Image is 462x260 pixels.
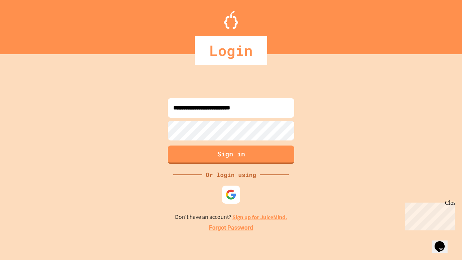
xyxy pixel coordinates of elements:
iframe: chat widget [432,231,455,253]
a: Sign up for JuiceMind. [232,213,287,221]
a: Forgot Password [209,224,253,232]
div: Chat with us now!Close [3,3,50,46]
div: Login [195,36,267,65]
button: Sign in [168,146,294,164]
img: google-icon.svg [226,189,236,200]
div: Or login using [202,170,260,179]
p: Don't have an account? [175,213,287,222]
img: Logo.svg [224,11,238,29]
iframe: chat widget [402,200,455,230]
